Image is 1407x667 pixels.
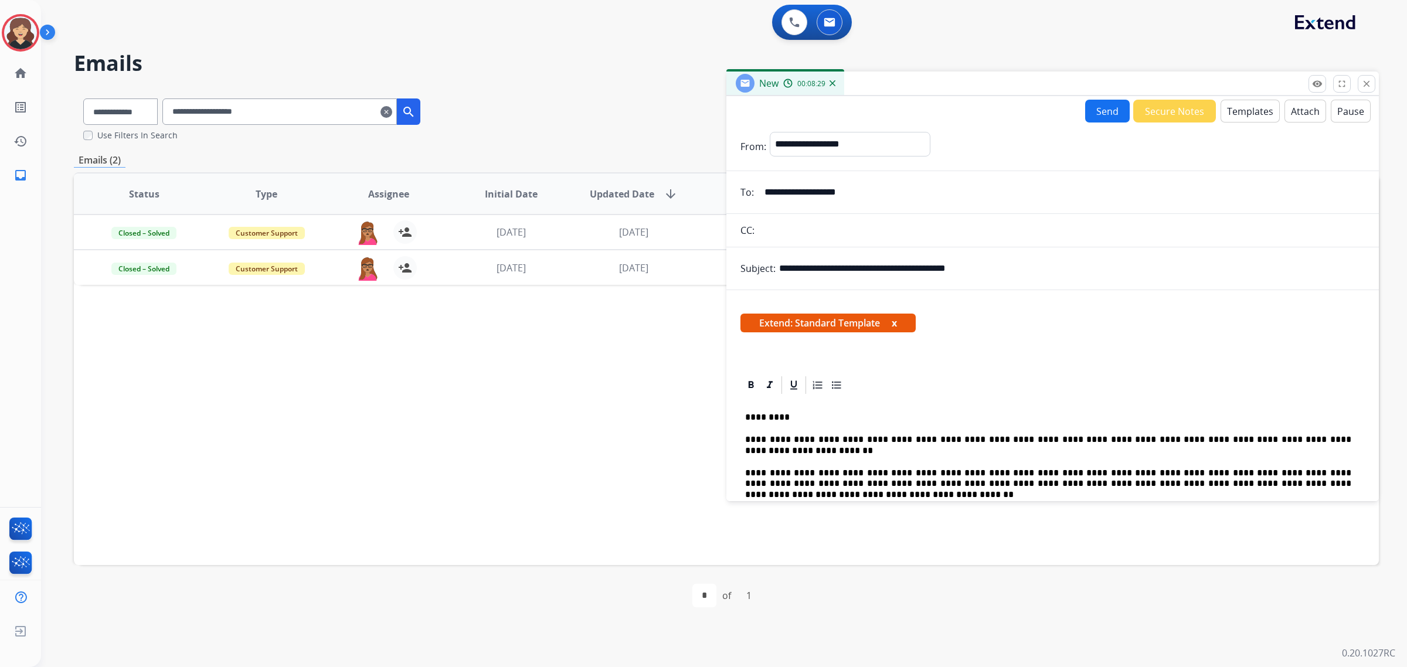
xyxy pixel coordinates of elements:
span: Updated Date [590,187,654,201]
keeper-lock: Open Keeper Popup [1335,185,1349,199]
span: Closed – Solved [111,227,176,239]
p: Emails (2) [74,153,125,168]
button: Send [1085,100,1130,122]
div: Underline [785,376,803,394]
span: Closed – Solved [111,263,176,275]
mat-icon: fullscreen [1337,79,1347,89]
span: Initial Date [485,187,538,201]
span: New [759,77,779,90]
span: Type [256,187,277,201]
p: From: [740,139,766,154]
button: x [892,316,897,330]
mat-icon: close [1361,79,1372,89]
mat-icon: person_add [398,225,412,239]
mat-icon: person_add [398,261,412,275]
div: Bullet List [828,376,845,394]
div: Italic [761,376,779,394]
div: of [722,588,731,603]
h2: Emails [74,52,1379,75]
button: Pause [1331,100,1371,122]
img: agent-avatar [356,256,379,281]
mat-icon: search [402,105,416,119]
span: 00:08:29 [797,79,825,89]
span: Extend: Standard Template [740,314,916,332]
span: Status [129,187,159,201]
mat-icon: history [13,134,28,148]
div: 1 [737,584,761,607]
span: [DATE] [619,261,648,274]
mat-icon: list_alt [13,100,28,114]
span: Customer Support [229,263,305,275]
p: CC: [740,223,755,237]
span: [DATE] [619,226,648,239]
span: Customer Support [229,227,305,239]
img: avatar [4,16,37,49]
mat-icon: inbox [13,168,28,182]
img: agent-avatar [356,220,379,245]
mat-icon: arrow_downward [664,187,678,201]
button: Templates [1221,100,1280,122]
div: Ordered List [809,376,827,394]
span: [DATE] [497,226,526,239]
p: 0.20.1027RC [1342,646,1395,660]
div: Bold [742,376,760,394]
label: Use Filters In Search [97,130,178,141]
mat-icon: clear [380,105,392,119]
span: [DATE] [497,261,526,274]
span: Assignee [368,187,409,201]
p: To: [740,185,754,199]
button: Secure Notes [1133,100,1216,122]
button: Attach [1284,100,1326,122]
mat-icon: home [13,66,28,80]
mat-icon: remove_red_eye [1312,79,1323,89]
p: Subject: [740,261,776,275]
